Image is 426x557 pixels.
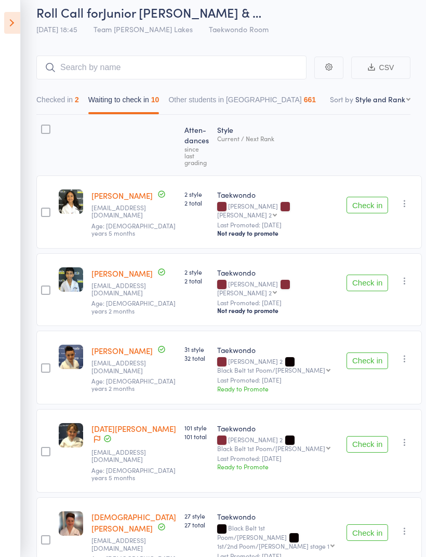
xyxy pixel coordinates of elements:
div: Taekwondo [217,189,338,200]
div: Current / Next Rank [217,135,338,142]
div: Not ready to promote [217,306,338,315]
div: [PERSON_NAME] 2 [217,358,338,373]
img: image1542262021.png [59,511,83,536]
span: 31 style [184,345,209,354]
div: Black Belt 1st Poom/[PERSON_NAME] [217,524,338,549]
span: Taekwondo Room [209,24,269,34]
div: Ready to Promote [217,462,338,471]
div: Style [213,119,342,171]
span: Team [PERSON_NAME] Lakes [94,24,193,34]
small: Last Promoted: [DATE] [217,455,338,462]
button: CSV [351,57,410,79]
span: Roll Call for [36,4,103,21]
small: romacharan@hotmail.com [91,282,159,297]
span: Age: [DEMOGRAPHIC_DATA] years 2 months [91,376,176,392]
span: Age: [DEMOGRAPHIC_DATA] years 2 months [91,298,176,315]
span: 27 total [184,520,209,529]
img: image1581399367.png [59,345,83,369]
span: Age: [DEMOGRAPHIC_DATA] years 5 months [91,466,176,482]
small: Last Promoted: [DATE] [217,299,338,306]
img: image1645832750.png [59,189,83,214]
span: 27 style [184,511,209,520]
div: [PERSON_NAME] [217,202,338,218]
a: [DEMOGRAPHIC_DATA][PERSON_NAME] [91,511,176,534]
button: Check in [347,352,388,369]
div: Style and Rank [355,94,405,104]
span: Junior [PERSON_NAME] & … [103,4,261,21]
button: Check in [347,197,388,213]
div: Taekwondo [217,511,338,522]
div: Taekwondo [217,267,338,278]
div: Taekwondo [217,345,338,355]
small: joanneslowik1@gmail.com [91,359,159,374]
small: tan.cip@outlook.com [91,537,159,552]
button: Check in [347,275,388,291]
div: Taekwondo [217,423,338,433]
a: [PERSON_NAME] [91,268,153,279]
div: 1st/2nd Poom/[PERSON_NAME] stage 1 [217,542,329,549]
button: Check in [347,436,388,453]
div: [PERSON_NAME] [217,280,338,296]
div: Black Belt 1st Poom/[PERSON_NAME] [217,366,325,373]
span: 32 total [184,354,209,362]
div: 2 [75,96,79,104]
div: [PERSON_NAME] 2 [217,289,272,296]
div: since last grading [184,145,209,166]
div: Black Belt 1st Poom/[PERSON_NAME] [217,445,325,452]
a: [PERSON_NAME] [91,345,153,356]
a: [DATE][PERSON_NAME] [91,423,176,434]
div: Ready to Promote [217,384,338,393]
small: Last Promoted: [DATE] [217,376,338,384]
span: 2 style [184,189,209,198]
button: Waiting to check in10 [88,90,159,114]
button: Checked in2 [36,90,79,114]
span: 101 style [184,423,209,432]
input: Search by name [36,56,307,79]
span: 2 total [184,276,209,285]
div: 10 [151,96,159,104]
a: [PERSON_NAME] [91,190,153,201]
span: 101 total [184,432,209,441]
small: minuj85@gmail.com [91,204,159,219]
span: 2 style [184,267,209,276]
div: Atten­dances [180,119,213,171]
img: image1653696853.png [59,267,83,292]
small: cusackolivia43@gmail.com [91,449,159,464]
div: [PERSON_NAME] 2 [217,211,272,218]
button: Other students in [GEOGRAPHIC_DATA]661 [168,90,316,114]
img: image1557989465.png [59,423,83,447]
span: 2 total [184,198,209,207]
span: [DATE] 18:45 [36,24,77,34]
span: Age: [DEMOGRAPHIC_DATA] years 5 months [91,221,176,237]
div: Not ready to promote [217,229,338,237]
div: [PERSON_NAME] 2 [217,436,338,452]
small: Last Promoted: [DATE] [217,221,338,228]
label: Sort by [330,94,353,104]
button: Check in [347,524,388,541]
div: 661 [304,96,316,104]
